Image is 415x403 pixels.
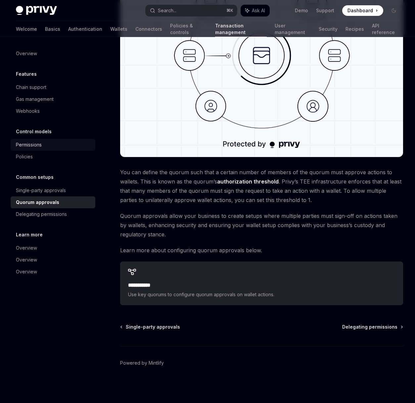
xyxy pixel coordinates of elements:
[11,105,95,117] a: Webhooks
[68,21,102,37] a: Authentication
[16,186,66,194] div: Single-party approvals
[120,360,164,366] a: Powered by Mintlify
[16,6,57,15] img: dark logo
[16,128,52,136] h5: Control models
[16,210,67,218] div: Delegating permissions
[11,208,95,220] a: Delegating permissions
[121,324,180,330] a: Single-party approvals
[145,5,237,17] button: Search...⌘K
[11,196,95,208] a: Quorum approvals
[347,7,373,14] span: Dashboard
[11,184,95,196] a: Single-party approvals
[16,21,37,37] a: Welcome
[120,168,403,205] span: You can define the quorum such that a certain number of members of the quorum must approve action...
[120,211,403,239] span: Quorum approvals allow your business to create setups where multiple parties must sign-off on act...
[45,21,60,37] a: Basics
[11,93,95,105] a: Gas management
[16,107,40,115] div: Webhooks
[252,7,265,14] span: Ask AI
[372,21,399,37] a: API reference
[16,50,37,58] div: Overview
[16,141,42,149] div: Permissions
[11,254,95,266] a: Overview
[346,21,364,37] a: Recipes
[170,21,207,37] a: Policies & controls
[226,8,233,13] span: ⌘ K
[342,324,397,330] span: Delegating permissions
[158,7,176,15] div: Search...
[16,173,54,181] h5: Common setups
[295,7,308,14] a: Demo
[16,231,43,239] h5: Learn more
[110,21,127,37] a: Wallets
[241,5,270,17] button: Ask AI
[16,70,37,78] h5: Features
[16,256,37,264] div: Overview
[16,198,59,206] div: Quorum approvals
[11,48,95,60] a: Overview
[389,5,399,16] button: Toggle dark mode
[120,246,403,255] span: Learn more about configuring quorum approvals below.
[16,244,37,252] div: Overview
[275,21,311,37] a: User management
[126,324,180,330] span: Single-party approvals
[11,151,95,163] a: Policies
[16,95,54,103] div: Gas management
[319,21,338,37] a: Security
[16,83,46,91] div: Chain support
[135,21,162,37] a: Connectors
[11,242,95,254] a: Overview
[316,7,334,14] a: Support
[11,139,95,151] a: Permissions
[215,21,267,37] a: Transaction management
[120,262,403,305] a: **** **** *Use key quorums to configure quorum approvals on wallet actions.
[128,291,395,299] span: Use key quorums to configure quorum approvals on wallet actions.
[16,153,33,161] div: Policies
[342,324,402,330] a: Delegating permissions
[217,178,279,185] strong: authorization threshold
[11,81,95,93] a: Chain support
[11,266,95,278] a: Overview
[342,5,383,16] a: Dashboard
[16,268,37,276] div: Overview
